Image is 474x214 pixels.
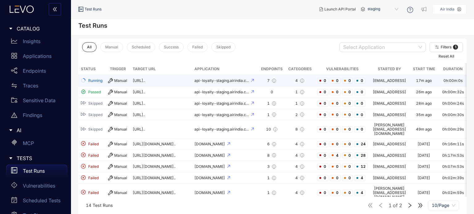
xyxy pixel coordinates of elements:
td: [EMAIL_ADDRESS] [370,109,409,121]
div: 1 [288,101,312,106]
div: Manual [108,78,128,83]
div: 2 [288,112,312,117]
button: double-left [49,3,61,15]
div: [DATE] [418,191,430,195]
th: Vulnerabilities [315,63,370,75]
a: Vulnerabilities [6,180,67,194]
a: Sensitive Data [6,94,67,109]
span: Running [88,79,102,83]
td: [EMAIL_ADDRESS] [370,75,409,87]
span: 0 [330,78,341,84]
span: 10/Page [432,201,455,210]
span: caret-right [9,128,13,132]
button: All [82,42,97,52]
span: [URL].. [133,112,145,117]
div: AI [4,124,67,137]
a: Endpoints [6,65,67,79]
span: Skipped [88,127,102,131]
span: [URL].. [133,127,145,131]
span: [DOMAIN_NAME] [194,164,226,169]
td: [EMAIL_ADDRESS] [370,150,409,161]
p: Endpoints [23,68,46,74]
div: [DATE] [418,142,430,146]
span: [URL][DOMAIN_NAME].. [133,190,176,195]
div: 4 [288,164,312,169]
span: All [87,45,92,49]
span: 0 [317,100,328,107]
span: 14 Test Runs [86,203,113,208]
span: AI [17,127,62,133]
span: caret-right [9,26,13,31]
span: [DOMAIN_NAME] [194,153,226,158]
span: api-loyalty-staging.airindia.c... [194,101,250,106]
button: Scheduled [127,42,155,52]
button: Failed [187,42,208,52]
span: 0 [330,100,341,107]
div: [DATE] [418,153,430,158]
p: Insights [23,38,40,44]
div: 4 [288,78,312,83]
span: Skipped [216,45,231,49]
span: 0 [342,152,353,159]
p: Traces [23,83,38,88]
span: TESTS [17,155,62,161]
th: Endpoints [258,63,285,75]
span: staging [368,4,400,14]
td: [EMAIL_ADDRESS] [370,139,409,150]
a: Scheduled Tests [6,194,67,209]
div: 8 [288,127,312,132]
th: Target URL [130,63,192,75]
span: 1 [389,203,392,208]
div: CATALOG [4,22,67,35]
span: 0 [342,89,353,95]
td: 0h:02m:39s [439,172,467,184]
span: Failed [192,45,203,49]
a: Findings [6,109,67,124]
div: 28m ago [416,101,432,106]
span: [URL][DOMAIN_NAME].. [133,176,176,180]
span: [URL].. [133,101,145,106]
span: 0 [317,112,328,118]
td: 0h:00m:30s [439,109,467,121]
div: 1 [288,90,312,95]
div: Manual [108,90,128,95]
p: MCP [23,140,34,146]
span: api-loyalty-staging.airindia.c... [194,78,250,83]
td: [PERSON_NAME][EMAIL_ADDRESS][DOMAIN_NAME] [370,184,409,202]
div: Manual [108,176,128,180]
td: 0h:00m:29s [439,120,467,138]
span: api-loyalty-staging.airindia.c... [194,90,250,94]
td: [EMAIL_ADDRESS] [370,98,409,109]
span: [URL][DOMAIN_NAME].. [133,153,176,158]
div: Manual [108,112,128,117]
div: 4 [288,153,312,158]
span: double-right [418,203,423,208]
button: Launch API Portal [314,4,361,14]
span: 0 [330,175,341,181]
span: Test Runs [85,7,102,11]
button: Manual [100,42,123,52]
span: 1 [453,45,458,50]
span: Failed [88,176,99,180]
div: 6 [261,142,283,147]
span: 0 [317,164,328,170]
span: Skipped [88,101,102,106]
span: Passed [88,90,101,94]
button: Filters1 [430,42,463,52]
span: 0 [342,164,353,170]
a: Applications [6,50,67,65]
span: 4 [354,190,365,196]
p: Findings [23,112,42,118]
span: double-left [52,7,57,12]
a: Traces [6,79,67,94]
span: 0 [354,126,365,132]
span: 0 [317,190,328,196]
span: 0 [354,89,365,95]
th: Trigger [106,63,130,75]
span: Skipped [88,113,102,117]
p: Scheduled Tests [23,198,60,203]
p: Applications [23,53,52,59]
span: 0 [342,112,353,118]
td: 0h:00m:24s [439,98,467,109]
div: 49m ago [416,127,432,131]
